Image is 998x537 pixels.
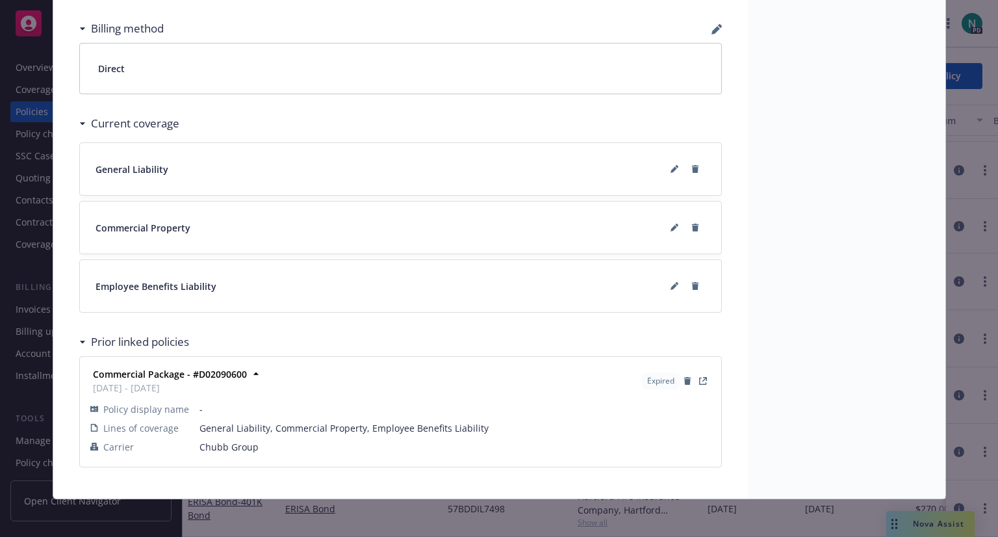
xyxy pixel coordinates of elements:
[96,163,168,176] span: General Liability
[199,440,711,454] span: Chubb Group
[79,334,189,350] div: Prior linked policies
[103,440,134,454] span: Carrier
[93,381,247,395] span: [DATE] - [DATE]
[91,115,179,132] h3: Current coverage
[199,421,711,435] span: General Liability, Commercial Property, Employee Benefits Liability
[93,368,247,380] strong: Commercial Package - #D02090600
[96,221,190,235] span: Commercial Property
[96,280,216,293] span: Employee Benefits Liability
[103,421,179,435] span: Lines of coverage
[199,402,711,416] span: -
[103,402,189,416] span: Policy display name
[79,20,164,37] div: Billing method
[79,115,179,132] div: Current coverage
[91,334,189,350] h3: Prior linked policies
[647,375,674,387] span: Expired
[91,20,164,37] h3: Billing method
[695,373,711,389] a: View Policy
[80,44,721,94] div: Direct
